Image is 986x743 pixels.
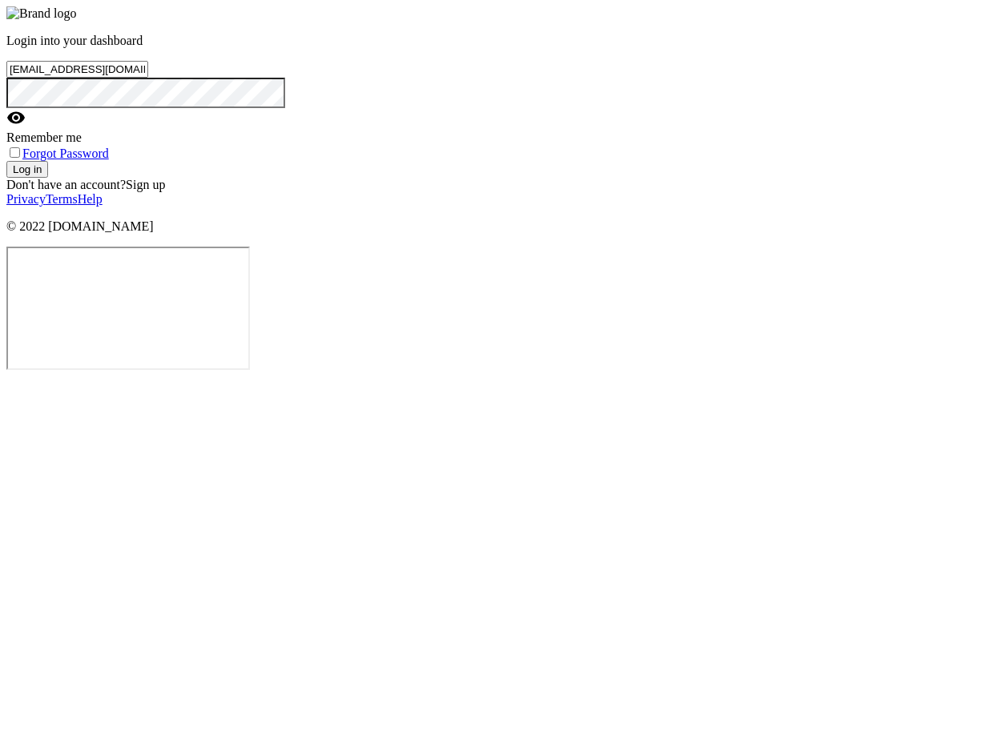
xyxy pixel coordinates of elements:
[46,192,78,206] a: Terms
[6,61,148,78] input: Email Address
[10,147,20,158] input: Remember me
[6,108,26,127] span: visibility
[126,178,165,191] a: Sign up
[78,192,103,206] a: Help
[22,147,109,160] a: Forgot Password
[6,192,46,206] a: Privacy
[6,34,343,48] p: Login into your dashboard
[6,178,980,192] div: Don't have an account?
[6,131,343,145] div: Remember me
[6,219,980,234] p: © 2022 [DOMAIN_NAME]
[6,6,77,21] img: Brand logo
[6,161,48,178] button: Log in
[13,163,42,175] span: Log in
